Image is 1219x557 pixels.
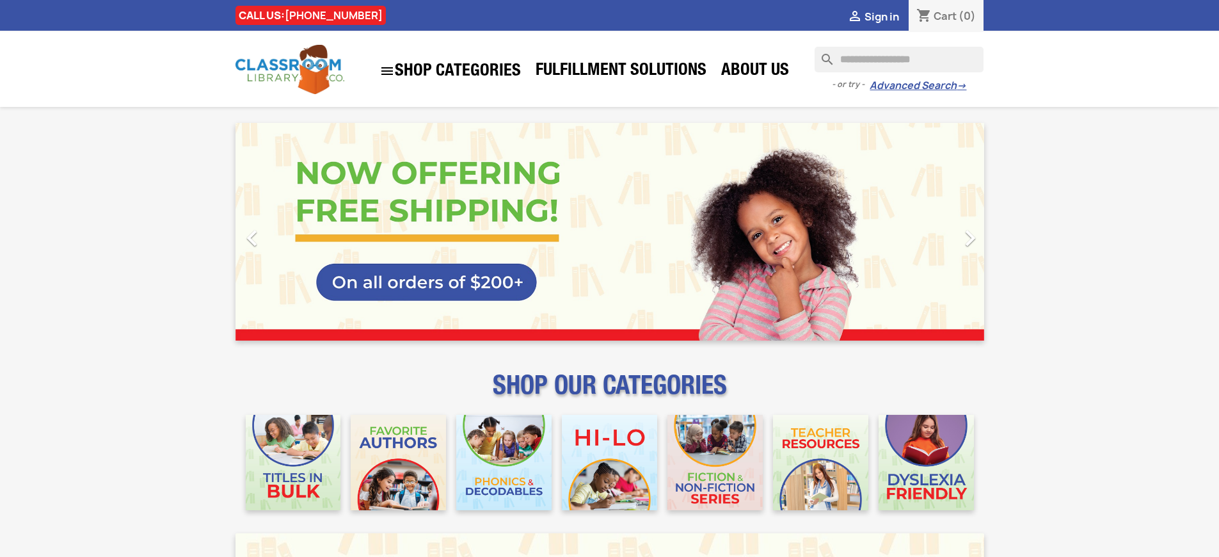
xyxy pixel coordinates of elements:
[373,57,527,85] a: SHOP CATEGORIES
[847,10,899,24] a:  Sign in
[815,47,830,62] i: search
[957,79,966,92] span: →
[235,123,984,341] ul: Carousel container
[235,382,984,405] p: SHOP OUR CATEGORIES
[934,9,957,23] span: Cart
[773,415,868,510] img: CLC_Teacher_Resources_Mobile.jpg
[235,6,386,25] div: CALL US:
[235,45,344,94] img: Classroom Library Company
[235,123,348,341] a: Previous
[667,415,763,510] img: CLC_Fiction_Nonfiction_Mobile.jpg
[954,222,986,254] i: 
[529,59,713,85] a: Fulfillment Solutions
[351,415,446,510] img: CLC_Favorite_Authors_Mobile.jpg
[879,415,974,510] img: CLC_Dyslexia_Mobile.jpg
[864,10,899,24] span: Sign in
[870,79,966,92] a: Advanced Search→
[872,123,984,341] a: Next
[456,415,552,510] img: CLC_Phonics_And_Decodables_Mobile.jpg
[715,59,795,85] a: About Us
[379,63,395,79] i: 
[916,9,932,24] i: shopping_cart
[246,415,341,510] img: CLC_Bulk_Mobile.jpg
[285,8,383,22] a: [PHONE_NUMBER]
[959,9,976,23] span: (0)
[815,47,984,72] input: Search
[832,78,870,91] span: - or try -
[847,10,863,25] i: 
[562,415,657,510] img: CLC_HiLo_Mobile.jpg
[236,222,268,254] i: 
